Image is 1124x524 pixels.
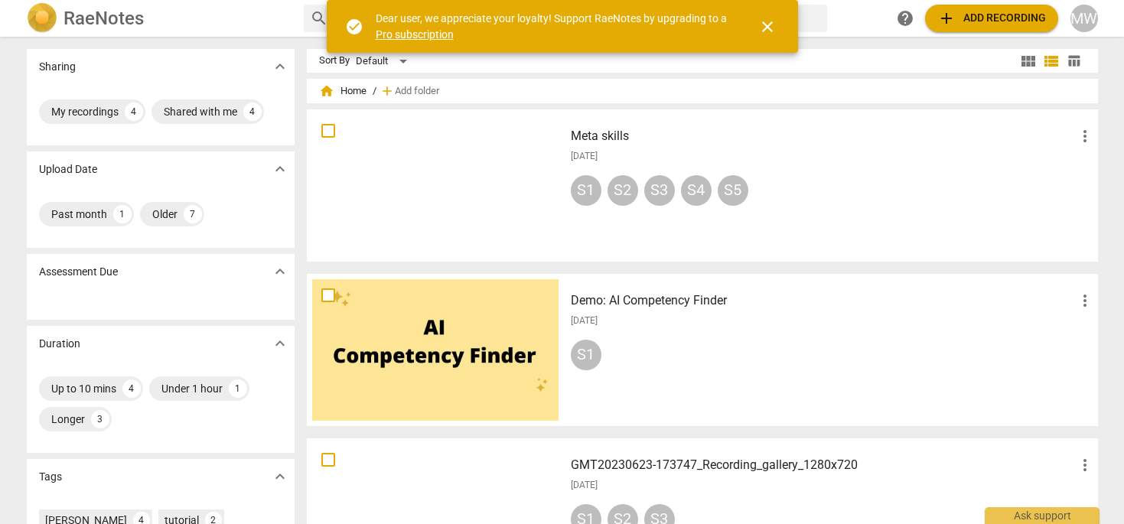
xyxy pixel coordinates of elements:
div: 1 [229,379,247,398]
span: [DATE] [571,150,598,163]
button: List view [1040,50,1063,73]
div: 7 [184,205,202,223]
div: Past month [51,207,107,222]
span: [DATE] [571,314,598,327]
span: view_module [1019,52,1038,70]
div: S3 [644,175,675,206]
div: 4 [125,103,143,121]
div: S1 [571,175,601,206]
a: Demo: AI Competency Finder[DATE]S1 [312,279,1093,421]
button: Show more [269,260,292,283]
div: Up to 10 mins [51,381,116,396]
p: Tags [39,469,62,485]
a: Meta skills[DATE]S1S2S3S4S5 [312,115,1093,256]
div: My recordings [51,104,119,119]
span: Add recording [937,9,1046,28]
div: 3 [91,410,109,428]
p: Sharing [39,59,76,75]
button: MW [1070,5,1098,32]
span: expand_more [271,160,289,178]
div: S2 [608,175,638,206]
div: 4 [122,379,141,398]
span: expand_more [271,467,289,486]
div: 1 [113,205,132,223]
button: Show more [269,332,292,355]
img: Logo [27,3,57,34]
span: check_circle [345,18,363,36]
span: help [896,9,914,28]
a: Pro subscription [376,28,454,41]
button: Tile view [1017,50,1040,73]
h2: RaeNotes [64,8,144,29]
span: more_vert [1076,456,1094,474]
span: table_chart [1067,54,1081,68]
button: Show more [269,158,292,181]
div: S4 [681,175,712,206]
span: add [380,83,395,99]
button: Show more [269,55,292,78]
button: Upload [925,5,1058,32]
button: Show more [269,465,292,488]
span: more_vert [1076,127,1094,145]
span: close [758,18,777,36]
span: view_list [1042,52,1060,70]
div: Dear user, we appreciate your loyalty! Support RaeNotes by upgrading to a [376,11,731,42]
p: Upload Date [39,161,97,177]
h3: Meta skills [571,127,1076,145]
span: add [937,9,956,28]
span: more_vert [1076,291,1094,310]
a: LogoRaeNotes [27,3,292,34]
div: Sort By [319,55,350,67]
div: Ask support [985,507,1100,524]
span: expand_more [271,262,289,281]
p: Duration [39,336,80,352]
h3: GMT20230623-173747_Recording_gallery_1280x720 [571,456,1076,474]
span: search [310,9,328,28]
div: Longer [51,412,85,427]
span: Add folder [395,86,439,97]
p: Assessment Due [39,264,118,280]
div: S5 [718,175,748,206]
span: Home [319,83,367,99]
div: Shared with me [164,104,237,119]
button: Close [749,8,786,45]
span: home [319,83,334,99]
span: [DATE] [571,479,598,492]
div: S1 [571,340,601,370]
h3: Demo: AI Competency Finder [571,291,1076,310]
a: Help [891,5,919,32]
span: expand_more [271,57,289,76]
div: Default [356,49,412,73]
div: Older [152,207,178,222]
div: Under 1 hour [161,381,223,396]
span: expand_more [271,334,289,353]
span: / [373,86,376,97]
div: 4 [243,103,262,121]
button: Table view [1063,50,1086,73]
